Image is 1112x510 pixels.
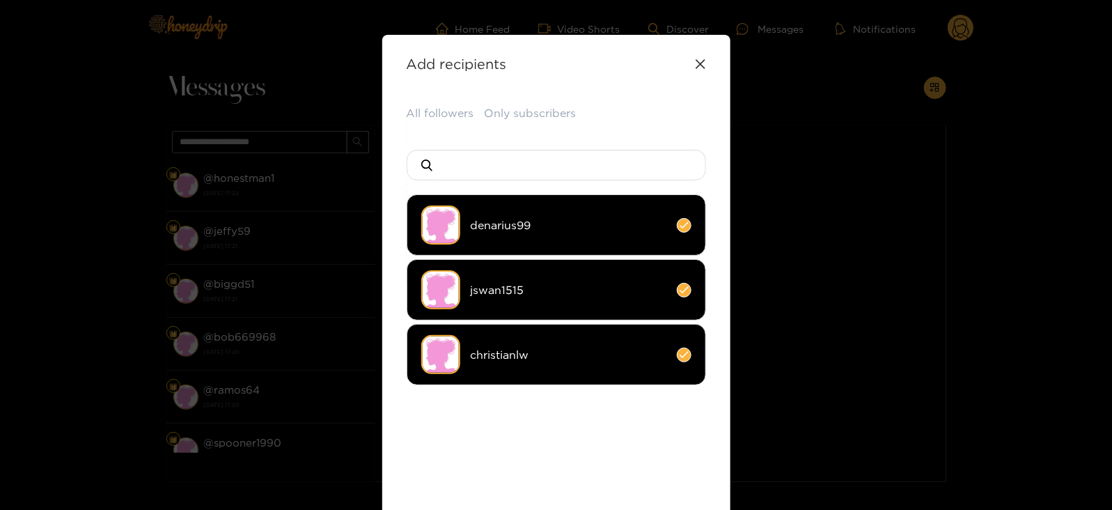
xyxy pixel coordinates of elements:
[471,217,666,233] span: denarius99
[485,105,577,121] button: Only subscribers
[471,282,666,298] span: jswan1515
[421,335,460,374] img: no-avatar.png
[407,105,474,121] button: All followers
[421,270,460,309] img: no-avatar.png
[471,347,666,363] span: christianlw
[407,56,507,72] strong: Add recipients
[421,206,460,245] img: no-avatar.png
